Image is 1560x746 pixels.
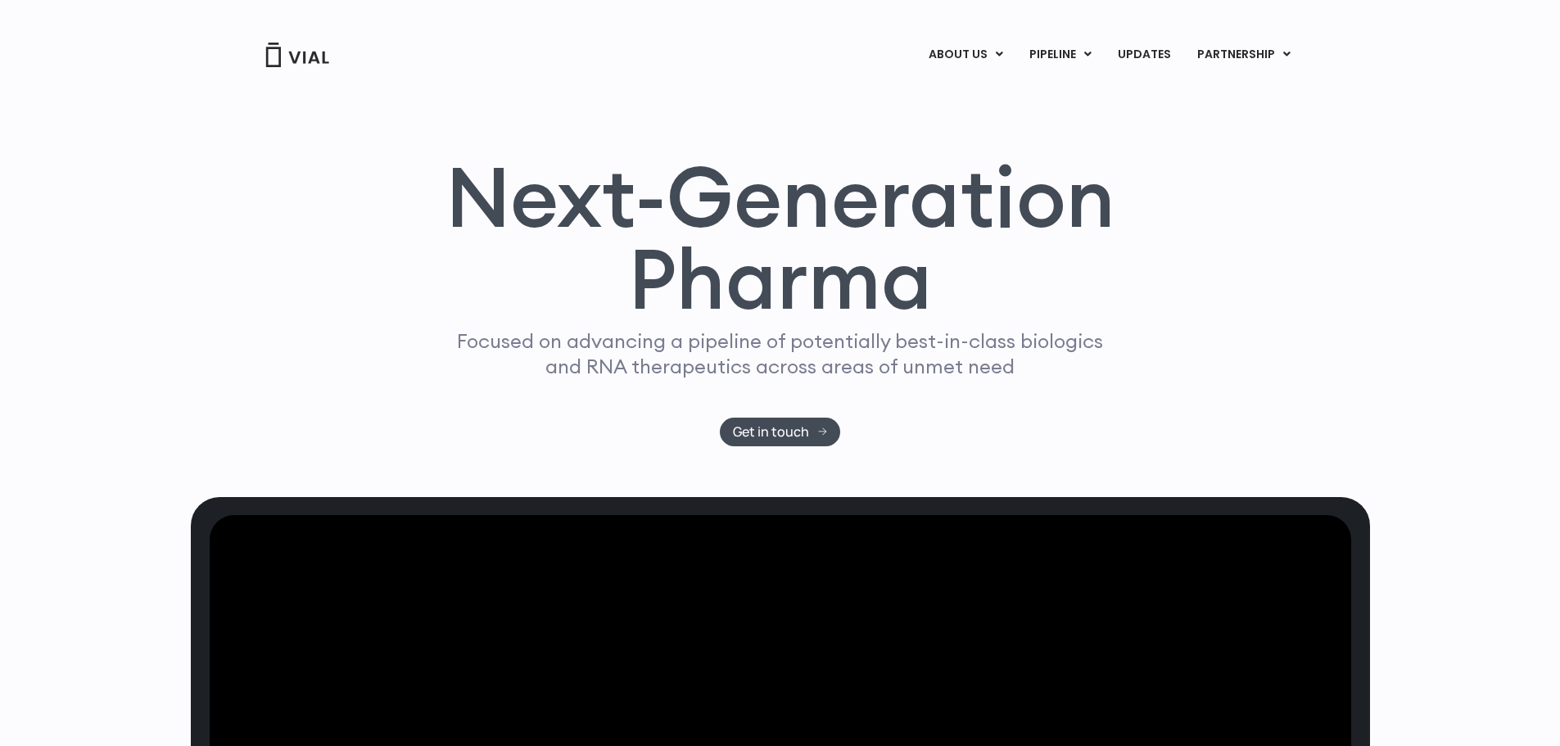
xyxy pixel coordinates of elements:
img: Vial Logo [265,43,330,67]
a: PARTNERSHIPMenu Toggle [1184,41,1304,69]
p: Focused on advancing a pipeline of potentially best-in-class biologics and RNA therapeutics acros... [450,328,1110,379]
a: PIPELINEMenu Toggle [1016,41,1104,69]
a: ABOUT USMenu Toggle [916,41,1015,69]
span: Get in touch [733,426,809,438]
a: UPDATES [1105,41,1183,69]
a: Get in touch [720,418,840,446]
h1: Next-Generation Pharma [426,156,1135,321]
